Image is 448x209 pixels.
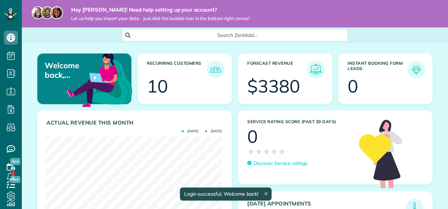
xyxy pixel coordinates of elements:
[209,63,223,77] img: icon_recurring_customers-cf858462ba22bcd05b5a5880d41d6543d210077de5bb9ebc9590e49fd87d84ed.png
[10,158,20,165] span: New
[46,120,224,126] h3: Actual Revenue this month
[247,160,307,167] a: Discover Service ratings
[182,129,198,133] span: [DATE]
[348,61,407,78] h3: Instant Booking Form Leads
[45,61,100,80] p: Welcome back, [PERSON_NAME]!
[147,77,168,95] div: 10
[247,145,255,158] span: ★
[247,77,300,95] div: $3380
[50,6,63,19] img: michelle-19f622bdf1676172e81f8f8fba1fb50e276960ebfe0243fe18214015130c80e4.jpg
[66,45,134,114] img: dashboard_welcome-42a62b7d889689a78055ac9021e634bf52bae3f8056760290aed330b23ab8690.png
[254,160,307,167] p: Discover Service ratings
[32,6,44,19] img: maria-72a9807cf96188c08ef61303f053569d2e2a8a1cde33d635c8a3ac13582a053d.jpg
[348,77,358,95] div: 0
[247,119,352,124] h3: Service Rating score (past 30 days)
[263,145,270,158] span: ★
[278,145,286,158] span: ★
[255,145,263,158] span: ★
[247,61,307,78] h3: Forecast Revenue
[71,6,250,13] strong: Hey [PERSON_NAME]! Need help setting up your account?
[180,188,271,201] div: Login successful. Welcome back!
[205,129,222,133] span: [DATE]
[71,15,250,21] span: Let us help you import your data - just click the bubble icon in the bottom right corner!
[41,6,54,19] img: jorge-587dff0eeaa6aab1f244e6dc62b8924c3b6ad411094392a53c71c6c4a576187d.jpg
[309,63,323,77] img: icon_forecast_revenue-8c13a41c7ed35a8dcfafea3cbb826a0462acb37728057bba2d056411b612bbbe.png
[270,145,278,158] span: ★
[409,63,423,77] img: icon_form_leads-04211a6a04a5b2264e4ee56bc0799ec3eb69b7e499cbb523a139df1d13a81ae0.png
[147,61,207,78] h3: Recurring Customers
[247,128,258,145] div: 0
